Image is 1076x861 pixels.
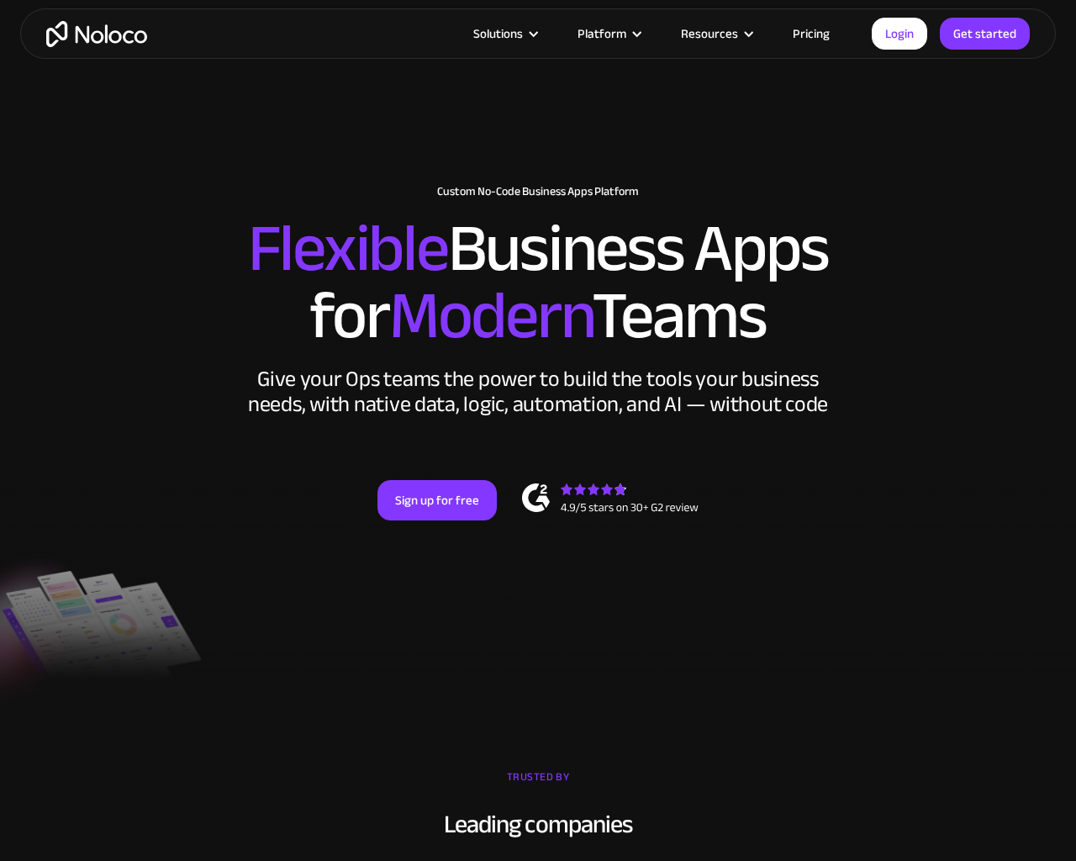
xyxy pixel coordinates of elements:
div: Solutions [473,23,523,45]
span: Flexible [248,186,448,311]
div: Platform [578,23,626,45]
a: Pricing [772,23,851,45]
a: Get started [940,18,1030,50]
span: Modern [389,253,592,378]
div: Platform [556,23,660,45]
h2: Business Apps for Teams [17,215,1059,350]
div: Resources [681,23,738,45]
a: home [46,21,147,47]
a: Sign up for free [377,480,497,520]
a: Login [872,18,927,50]
div: Resources [660,23,772,45]
div: Give your Ops teams the power to build the tools your business needs, with native data, logic, au... [244,367,832,417]
h1: Custom No-Code Business Apps Platform [17,185,1059,198]
div: Solutions [452,23,556,45]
